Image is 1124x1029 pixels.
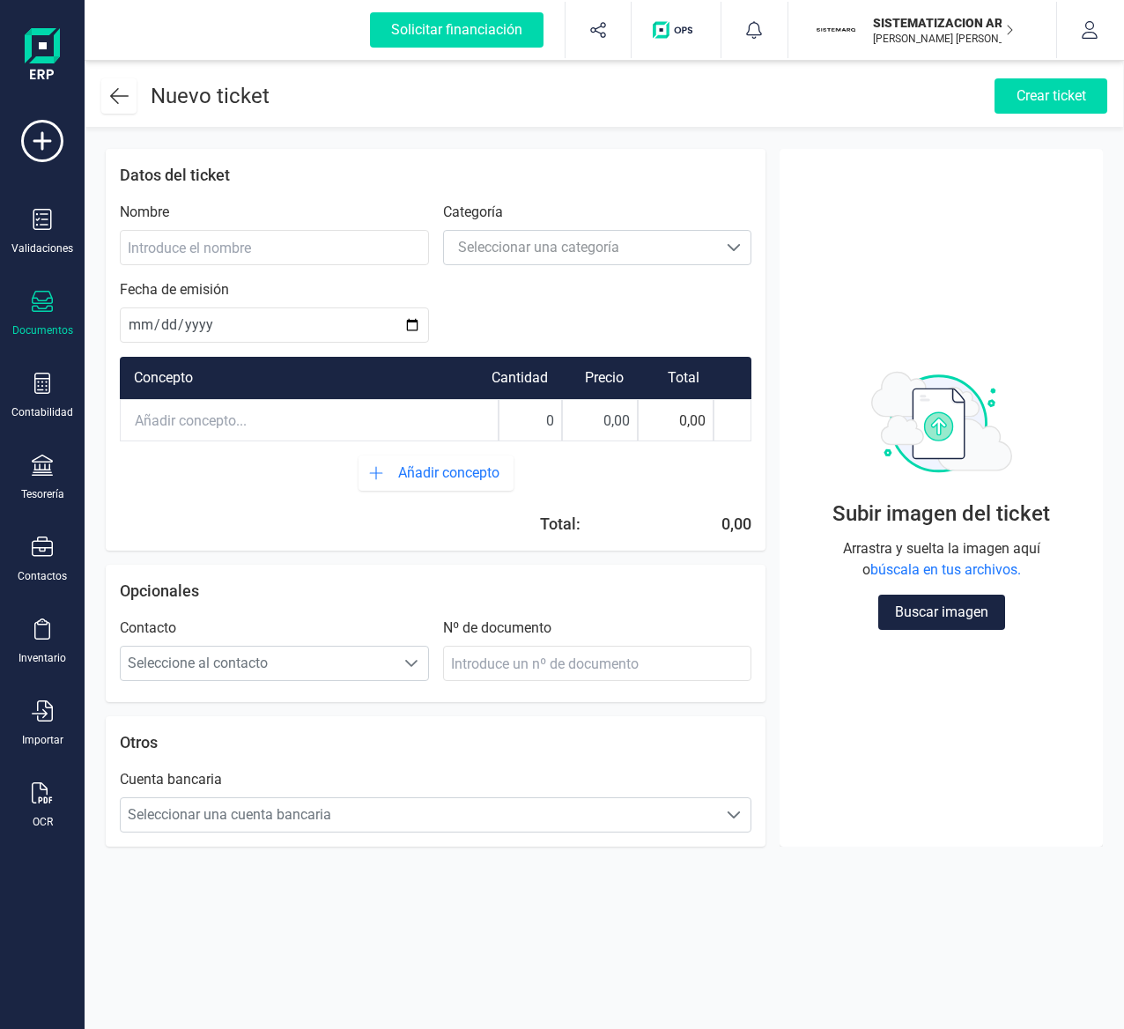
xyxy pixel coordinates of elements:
[151,84,270,108] span: Nuevo ticket
[120,230,429,265] input: Introduce el nombre
[18,651,66,665] div: Inventario
[395,656,428,670] div: Seleccione al contacto
[642,2,710,58] button: Logo de OPS
[120,730,751,755] p: Otros
[443,646,752,681] input: Introduce un nº de documento
[458,237,619,258] div: Seleccionar una categoría
[638,357,714,399] div: Total
[714,512,751,537] div: 0,00
[638,399,714,441] div: 0,00
[843,538,1040,581] p: Arrastra y suelta la imagen aquí o
[120,279,229,300] p: Fecha de emisión
[33,815,53,829] div: OCR
[443,202,503,223] p: Categoría
[120,202,169,223] p: Nombre
[995,78,1107,114] div: Crear ticket
[25,28,60,85] img: Logo Finanedi
[121,646,395,681] span: Seleccione al contacto
[349,2,565,58] button: Solicitar financiación
[370,12,544,48] div: Solicitar financiación
[873,32,1014,46] p: [PERSON_NAME] [PERSON_NAME]
[873,14,1014,32] p: SISTEMATIZACION ARQUITECTONICA EN REFORMAS SL
[121,401,498,440] input: Añadir concepto...
[653,21,699,39] img: Logo de OPS
[120,357,499,399] div: Concepto
[11,241,73,255] div: Validaciones
[540,512,580,537] div: Total:
[562,357,638,399] div: Precio
[871,366,1012,478] img: Bicolor.svg
[120,769,222,790] div: Cuenta bancaria
[878,595,1005,630] div: Buscar imagen
[18,569,67,583] div: Contactos
[443,618,551,639] p: Nº de documento
[12,323,73,337] div: Documentos
[120,579,751,603] p: Opcionales
[121,797,718,833] span: Seleccionar una cuenta bancaria
[22,733,63,747] div: Importar
[120,163,751,188] p: Datos del ticket
[398,463,507,484] span: Añadir concepto
[794,163,1089,833] div: Bicolor.svgSubir imagen del ticketArrastra y suelta la imagen aquí obúscala en tus archivos.Busca...
[810,2,1035,58] button: SISISTEMATIZACION ARQUITECTONICA EN REFORMAS SL[PERSON_NAME] [PERSON_NAME]
[870,561,1021,578] span: búscala en tus archivos.
[499,357,562,399] div: Cantidad
[21,487,64,501] div: Tesorería
[11,405,73,419] div: Contabilidad
[120,618,176,639] p: Contacto
[817,11,855,49] img: SI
